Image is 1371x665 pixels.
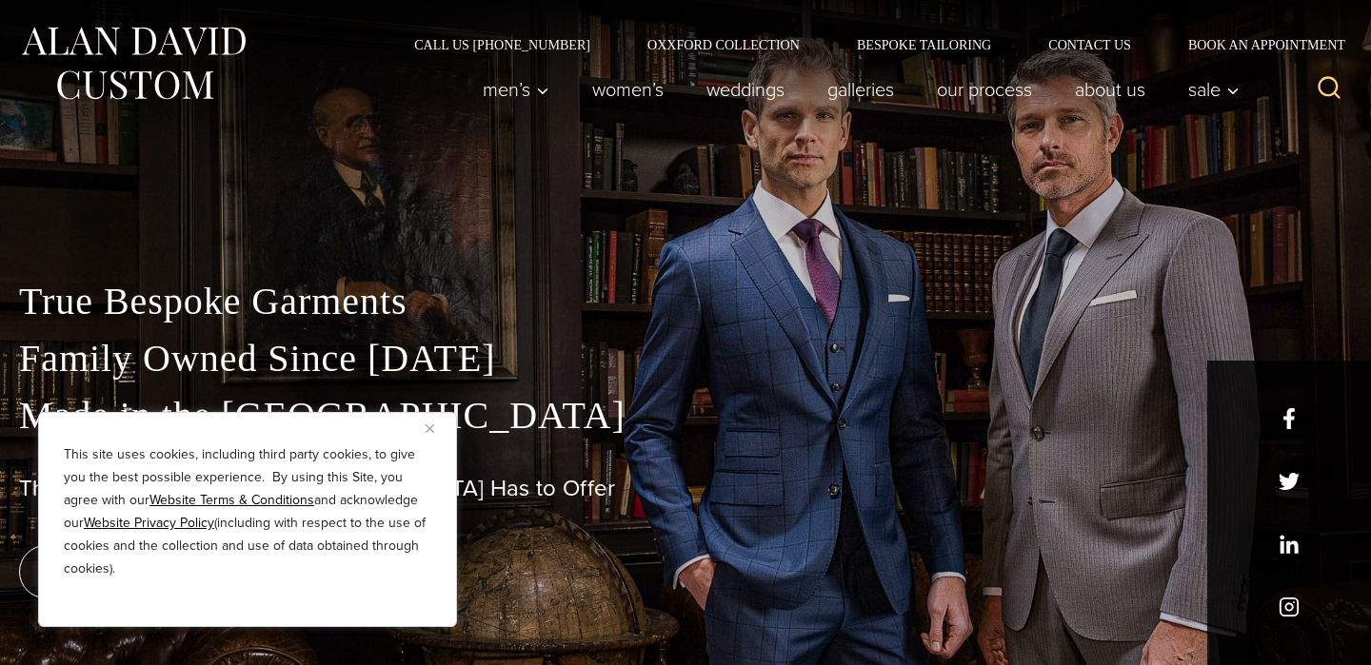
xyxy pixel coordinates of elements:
[571,70,685,108] a: Women’s
[84,513,214,533] a: Website Privacy Policy
[1160,38,1352,51] a: Book an Appointment
[19,545,286,598] a: book an appointment
[19,21,248,106] img: Alan David Custom
[1306,67,1352,112] button: View Search Form
[1020,38,1160,51] a: Contact Us
[19,475,1352,502] h1: The Best Custom Suits [GEOGRAPHIC_DATA] Has to Offer
[386,38,619,51] a: Call Us [PHONE_NUMBER]
[828,38,1020,51] a: Bespoke Tailoring
[806,70,916,108] a: Galleries
[149,490,314,510] a: Website Terms & Conditions
[426,417,448,440] button: Close
[462,70,1250,108] nav: Primary Navigation
[64,443,431,580] p: This site uses cookies, including third party cookies, to give you the best possible experience. ...
[619,38,828,51] a: Oxxford Collection
[426,424,434,433] img: Close
[1054,70,1167,108] a: About Us
[483,80,549,99] span: Men’s
[685,70,806,108] a: weddings
[386,38,1352,51] nav: Secondary Navigation
[916,70,1054,108] a: Our Process
[1188,80,1240,99] span: Sale
[19,273,1352,444] p: True Bespoke Garments Family Owned Since [DATE] Made in the [GEOGRAPHIC_DATA]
